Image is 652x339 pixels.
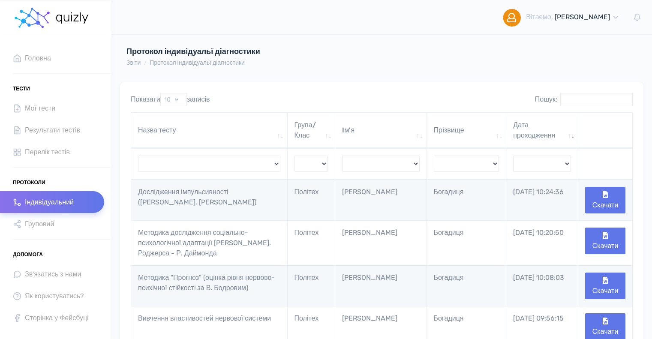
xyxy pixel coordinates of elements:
[555,13,610,21] span: [PERSON_NAME]
[25,218,54,230] span: Груповий
[25,268,81,280] span: Зв'язатись з нами
[335,113,427,148] th: Iм'я: активувати для сортування стовпців за зростанням
[506,265,578,306] td: [DATE] 10:08:03
[25,290,84,302] span: Як користуватись?
[427,265,507,306] td: Богадиця
[25,52,51,64] span: Головна
[288,265,336,306] td: Політех
[160,93,187,106] select: Показатизаписів
[25,146,70,158] span: Перелік тестів
[25,124,80,136] span: Результати тестів
[25,196,74,208] span: Індивідуальний
[131,220,288,265] td: Методика дослідження соціально-психологічної адаптації [PERSON_NAME]. Роджерса - Р. Даймонда
[126,47,419,57] h4: Протокол індивідуальї діагностики
[13,0,90,35] a: homepage homepage
[288,220,336,265] td: Політех
[335,180,427,220] td: [PERSON_NAME]
[13,176,45,189] span: Протоколи
[126,58,245,67] nav: breadcrumb
[427,180,507,220] td: Богадиця
[585,187,625,213] button: Скачати
[535,93,633,106] label: Пошук:
[560,93,633,106] input: Пошук:
[25,102,55,114] span: Мої тести
[55,12,90,24] img: homepage
[585,228,625,254] button: Скачати
[131,265,288,306] td: Методика "Прогноз" (оцінка рівня нервово-психічної стійкості за В. Бодровим)
[131,93,210,106] label: Показати записів
[585,273,625,299] button: Скачати
[141,58,245,67] li: Протокол індивідуальї діагностики
[288,180,336,220] td: Політех
[506,180,578,220] td: [DATE] 10:24:36
[506,113,578,148] th: Дата проходження: активувати для сортування стовпців за зростанням
[131,113,288,148] th: Назва тесту: активувати для сортування стовпців за зростанням
[506,220,578,265] td: [DATE] 10:20:50
[13,82,30,95] span: Тести
[25,312,89,324] span: Сторінка у Фейсбуці
[131,180,288,220] td: Дослідження імпульсивності ([PERSON_NAME]. [PERSON_NAME])
[335,220,427,265] td: [PERSON_NAME]
[335,265,427,306] td: [PERSON_NAME]
[288,113,336,148] th: Група/Клас: активувати для сортування стовпців за зростанням
[13,5,51,31] img: homepage
[13,248,43,261] span: Допомога
[126,58,141,67] li: Звіти
[427,220,507,265] td: Богадиця
[427,113,507,148] th: Прiзвище: активувати для сортування стовпців за зростанням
